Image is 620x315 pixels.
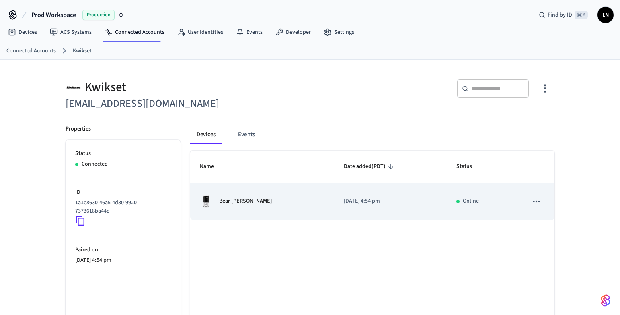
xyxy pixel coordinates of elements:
[66,79,82,95] img: Kwikset Logo, Square
[190,151,554,220] table: sticky table
[171,25,230,39] a: User Identities
[75,246,171,254] p: Paired on
[66,79,305,95] div: Kwikset
[456,160,482,173] span: Status
[601,294,610,307] img: SeamLogoGradient.69752ec5.svg
[75,149,171,158] p: Status
[75,199,168,216] p: 1a1e8630-46a5-4d80-9920-7373618ba44d
[2,25,43,39] a: Devices
[575,11,588,19] span: ⌘ K
[219,197,272,205] p: Bear [PERSON_NAME]
[6,47,56,55] a: Connected Accounts
[190,125,554,144] div: connected account tabs
[317,25,361,39] a: Settings
[548,11,572,19] span: Find by ID
[82,10,115,20] span: Production
[200,195,213,208] img: Kwikset Halo Touchscreen Wifi Enabled Smart Lock, Polished Chrome, Front
[66,125,91,133] p: Properties
[463,197,479,205] p: Online
[344,197,437,205] p: [DATE] 4:54 pm
[597,7,614,23] button: LN
[66,95,305,112] h6: [EMAIL_ADDRESS][DOMAIN_NAME]
[98,25,171,39] a: Connected Accounts
[232,125,261,144] button: Events
[200,160,224,173] span: Name
[598,8,613,22] span: LN
[532,8,594,22] div: Find by ID⌘ K
[344,160,396,173] span: Date added(PDT)
[82,160,108,168] p: Connected
[43,25,98,39] a: ACS Systems
[73,47,92,55] a: Kwikset
[75,256,171,265] p: [DATE] 4:54 pm
[31,10,76,20] span: Prod Workspace
[75,188,171,197] p: ID
[269,25,317,39] a: Developer
[190,125,222,144] button: Devices
[230,25,269,39] a: Events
